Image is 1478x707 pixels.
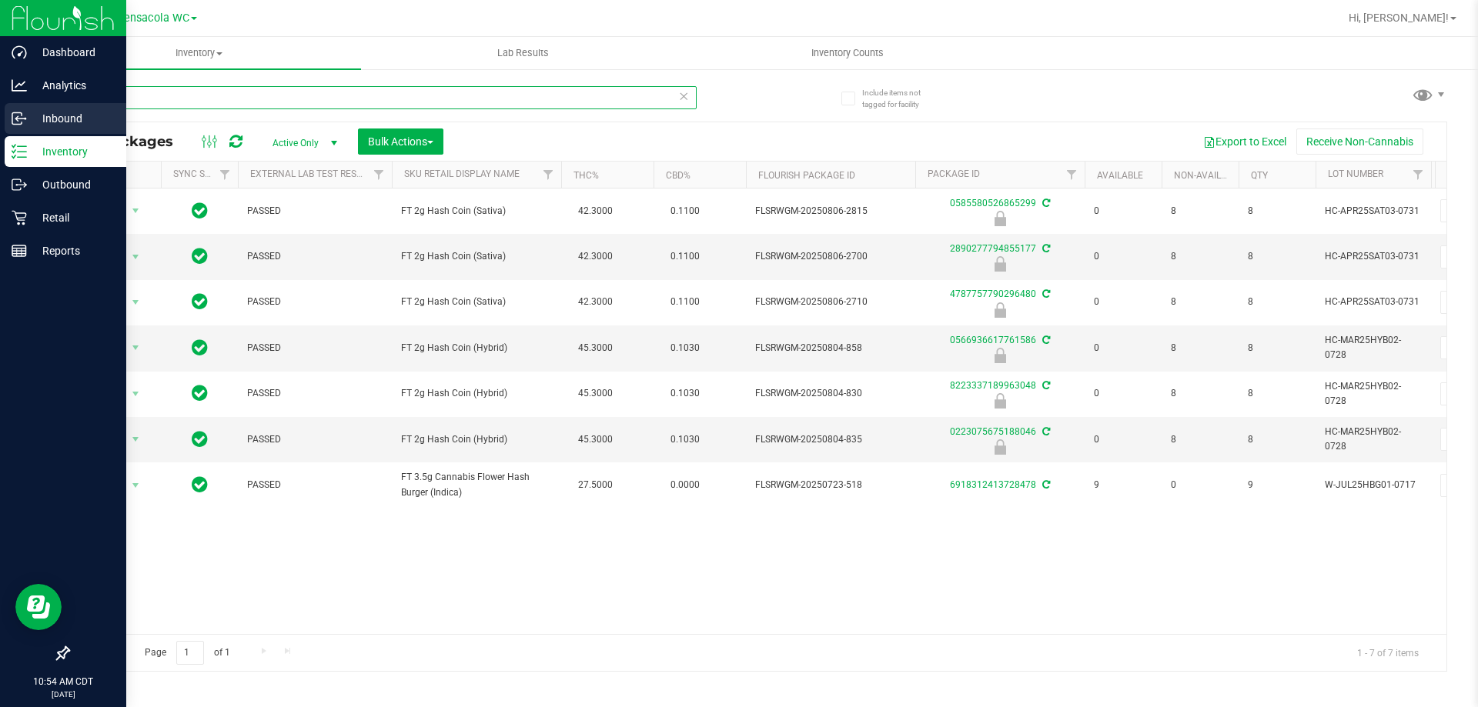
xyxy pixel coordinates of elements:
span: 45.3000 [570,382,620,405]
span: FLSRWGM-20250804-858 [755,341,906,355]
span: In Sync [192,474,208,495]
span: select [126,292,145,313]
p: Inbound [27,109,119,128]
button: Export to Excel [1193,128,1296,155]
span: HC-MAR25HYB02-0728 [1325,425,1422,454]
span: FT 2g Hash Coin (Sativa) [401,204,552,218]
span: FT 3.5g Cannabis Flower Hash Burger (Indica) [401,470,552,499]
span: FLSRWGM-20250806-2700 [755,249,906,264]
span: 0.1100 [663,245,707,268]
span: select [126,246,145,268]
input: 1 [176,641,204,665]
span: select [126,383,145,405]
span: FLSRWGM-20250806-2815 [755,204,906,218]
a: Filter [536,162,561,188]
a: Filter [212,162,238,188]
inline-svg: Dashboard [12,45,27,60]
span: In Sync [192,245,208,267]
div: Launch Hold [913,211,1087,226]
span: FT 2g Hash Coin (Sativa) [401,295,552,309]
span: Sync from Compliance System [1040,198,1050,208]
a: Non-Available [1174,170,1242,181]
span: In Sync [192,382,208,404]
span: 0.1100 [663,200,707,222]
span: PASSED [247,386,383,401]
span: 8 [1171,249,1229,264]
span: 8 [1248,341,1306,355]
span: PASSED [247,249,383,264]
div: Launch Hold [913,256,1087,272]
a: 8223337189963048 [950,380,1036,391]
span: PASSED [247,478,383,492]
span: In Sync [192,337,208,359]
span: FT 2g Hash Coin (Hybrid) [401,341,552,355]
span: PASSED [247,204,383,218]
span: 45.3000 [570,429,620,451]
span: Lab Results [477,46,570,60]
p: 10:54 AM CDT [7,675,119,689]
span: Pensacola WC [117,12,189,25]
span: HC-APR25SAT03-0731 [1325,204,1422,218]
span: 0 [1094,204,1152,218]
span: 8 [1248,295,1306,309]
inline-svg: Outbound [12,177,27,192]
iframe: Resource center [15,584,62,630]
span: 27.5000 [570,474,620,496]
span: Sync from Compliance System [1040,243,1050,254]
span: FLSRWGM-20250723-518 [755,478,906,492]
a: Lot Number [1328,168,1383,179]
input: Search Package ID, Item Name, SKU, Lot or Part Number... [68,86,697,109]
a: 0223075675188046 [950,426,1036,437]
a: Available [1097,170,1143,181]
span: PASSED [247,295,383,309]
div: Launch Hold [913,439,1087,455]
span: FLSRWGM-20250804-835 [755,432,906,447]
span: 8 [1248,386,1306,401]
span: 8 [1171,295,1229,309]
a: External Lab Test Result [250,168,371,179]
span: Sync from Compliance System [1040,426,1050,437]
a: Inventory [37,37,361,69]
p: [DATE] [7,689,119,700]
a: Inventory Counts [685,37,1009,69]
span: Hi, [PERSON_NAME]! [1349,12,1449,24]
span: 8 [1248,204,1306,218]
span: 8 [1171,341,1229,355]
span: FLSRWGM-20250804-830 [755,386,906,401]
span: HC-MAR25HYB02-0728 [1325,333,1422,362]
span: Inventory [37,46,361,60]
span: Sync from Compliance System [1040,479,1050,490]
span: select [126,429,145,450]
span: 0.1100 [663,291,707,313]
a: 0566936617761586 [950,335,1036,345]
span: FT 2g Hash Coin (Sativa) [401,249,552,264]
span: 0.0000 [663,474,707,496]
span: 8 [1248,249,1306,264]
a: Flourish Package ID [758,170,855,181]
span: FT 2g Hash Coin (Hybrid) [401,432,552,447]
span: In Sync [192,200,208,222]
span: FT 2g Hash Coin (Hybrid) [401,386,552,401]
inline-svg: Inbound [12,111,27,126]
button: Receive Non-Cannabis [1296,128,1423,155]
span: 42.3000 [570,245,620,268]
p: Inventory [27,142,119,161]
p: Dashboard [27,43,119,62]
span: 8 [1171,386,1229,401]
span: Page of 1 [132,641,242,665]
a: CBD% [666,170,691,181]
span: 9 [1094,478,1152,492]
a: Qty [1251,170,1268,181]
span: 0 [1094,295,1152,309]
a: Package ID [928,168,980,179]
inline-svg: Retail [12,210,27,225]
a: 6918312413728478 [950,479,1036,490]
a: Sku Retail Display Name [404,168,520,179]
p: Reports [27,242,119,260]
span: 9 [1248,478,1306,492]
span: 8 [1171,204,1229,218]
a: 0585580526865299 [950,198,1036,208]
span: 8 [1248,432,1306,447]
inline-svg: Analytics [12,78,27,93]
span: Inventory Counts [791,46,905,60]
